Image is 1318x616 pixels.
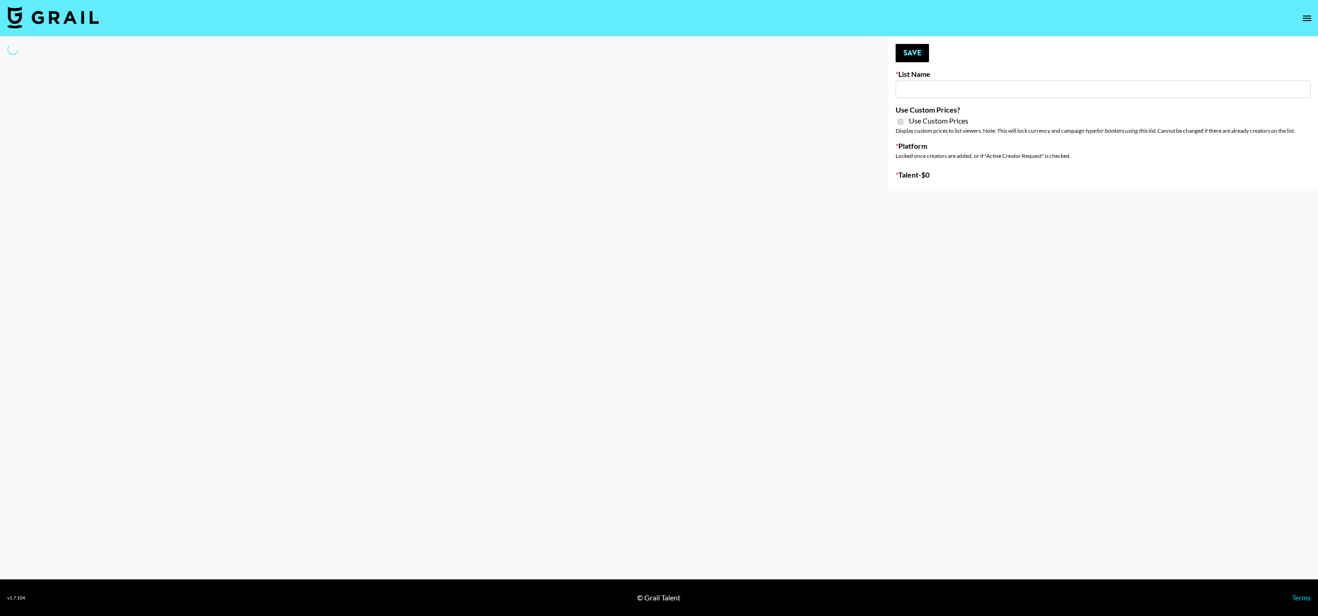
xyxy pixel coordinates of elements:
div: Display custom prices to list viewers. Note: This will lock currency and campaign type . Cannot b... [896,127,1311,134]
em: for bookers using this list [1096,127,1155,134]
div: © Grail Talent [637,593,681,602]
span: Use Custom Prices [909,116,968,125]
label: List Name [896,70,1311,79]
div: v 1.7.104 [7,595,25,601]
a: Terms [1292,593,1311,602]
div: Locked once creators are added, or if "Active Creator Request" is checked. [896,152,1311,159]
label: Use Custom Prices? [896,105,1311,114]
button: open drawer [1298,9,1316,27]
label: Talent - $ 0 [896,170,1311,179]
button: Save [896,44,929,62]
img: Grail Talent [7,6,99,28]
label: Platform [896,141,1311,151]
